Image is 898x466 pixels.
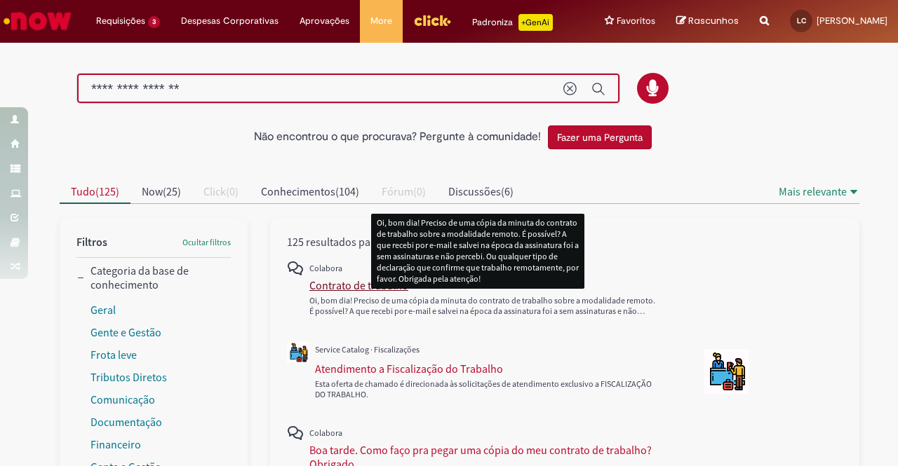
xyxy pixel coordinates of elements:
[817,15,887,27] span: [PERSON_NAME]
[254,131,541,144] h2: Não encontrou o que procurava? Pergunte à comunidade!
[370,14,392,28] span: More
[1,7,74,35] img: ServiceNow
[300,14,349,28] span: Aprovações
[688,14,739,27] span: Rascunhos
[617,14,655,28] span: Favoritos
[413,10,451,31] img: click_logo_yellow_360x200.png
[148,16,160,28] span: 3
[472,14,553,31] div: Padroniza
[797,16,806,25] span: LC
[676,15,739,28] a: Rascunhos
[518,14,553,31] p: +GenAi
[181,14,279,28] span: Despesas Corporativas
[96,14,145,28] span: Requisições
[548,125,652,149] button: Fazer uma Pergunta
